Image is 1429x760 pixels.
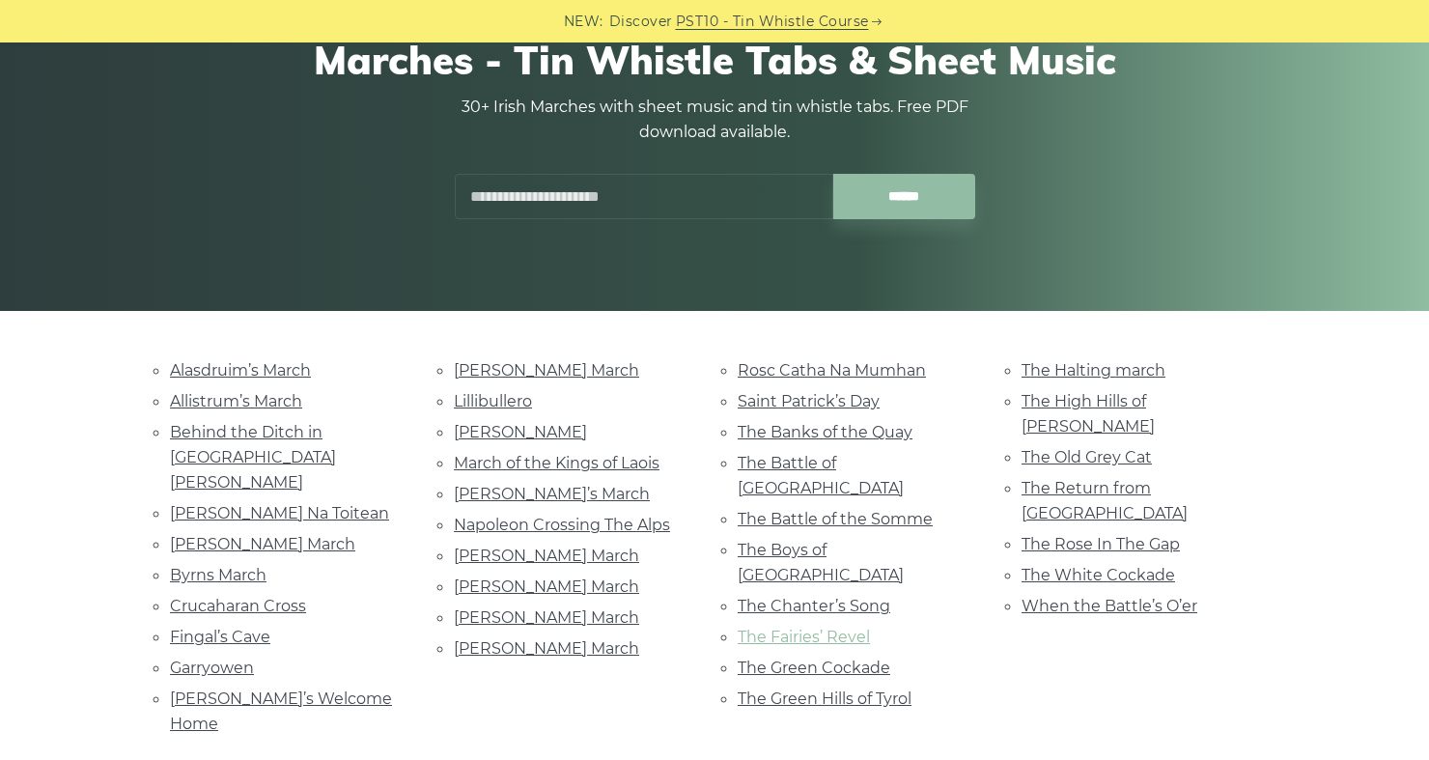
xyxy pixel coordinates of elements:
[738,690,911,708] a: The Green Hills of Tyrol
[1022,392,1155,436] a: The High Hills of [PERSON_NAME]
[170,423,336,492] a: Behind the Ditch in [GEOGRAPHIC_DATA] [PERSON_NAME]
[738,392,880,410] a: Saint Patrick’s Day
[738,454,904,497] a: The Battle of [GEOGRAPHIC_DATA]
[170,659,254,677] a: Garryowen
[170,597,306,615] a: Crucaharan Cross
[738,423,912,441] a: The Banks of the Quay
[170,566,266,584] a: Byrns March
[738,510,933,528] a: The Battle of the Somme
[1022,535,1180,553] a: The Rose In The Gap
[1022,479,1188,522] a: The Return from [GEOGRAPHIC_DATA]
[170,628,270,646] a: Fingal’s Cave
[1022,361,1165,380] a: The Halting march
[1022,597,1197,615] a: When the Battle’s O’er
[454,547,639,565] a: [PERSON_NAME] March
[738,361,926,380] a: Rosc Catha Na Mumhan
[454,423,587,441] a: [PERSON_NAME]
[170,392,302,410] a: Allistrum’s March
[170,690,392,733] a: [PERSON_NAME]’s Welcome Home
[454,485,650,503] a: [PERSON_NAME]’s March
[609,11,673,33] span: Discover
[454,392,532,410] a: Lillibullero
[738,628,870,646] a: The Fairies’ Revel
[170,504,389,522] a: [PERSON_NAME] Na Toitean
[454,361,639,380] a: [PERSON_NAME] March
[170,361,311,380] a: Alasdruim’s March
[1022,566,1175,584] a: The White Cockade
[454,95,975,145] p: 30+ Irish Marches with sheet music and tin whistle tabs. Free PDF download available.
[738,659,890,677] a: The Green Cockade
[454,608,639,627] a: [PERSON_NAME] March
[170,535,355,553] a: [PERSON_NAME] March
[454,454,659,472] a: March of the Kings of Laois
[1022,448,1152,466] a: The Old Grey Cat
[454,577,639,596] a: [PERSON_NAME] March
[676,11,869,33] a: PST10 - Tin Whistle Course
[170,37,1259,83] h1: Marches - Tin Whistle Tabs & Sheet Music
[454,639,639,658] a: [PERSON_NAME] March
[564,11,603,33] span: NEW:
[738,597,890,615] a: The Chanter’s Song
[454,516,670,534] a: Napoleon Crossing The Alps
[738,541,904,584] a: The Boys of [GEOGRAPHIC_DATA]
